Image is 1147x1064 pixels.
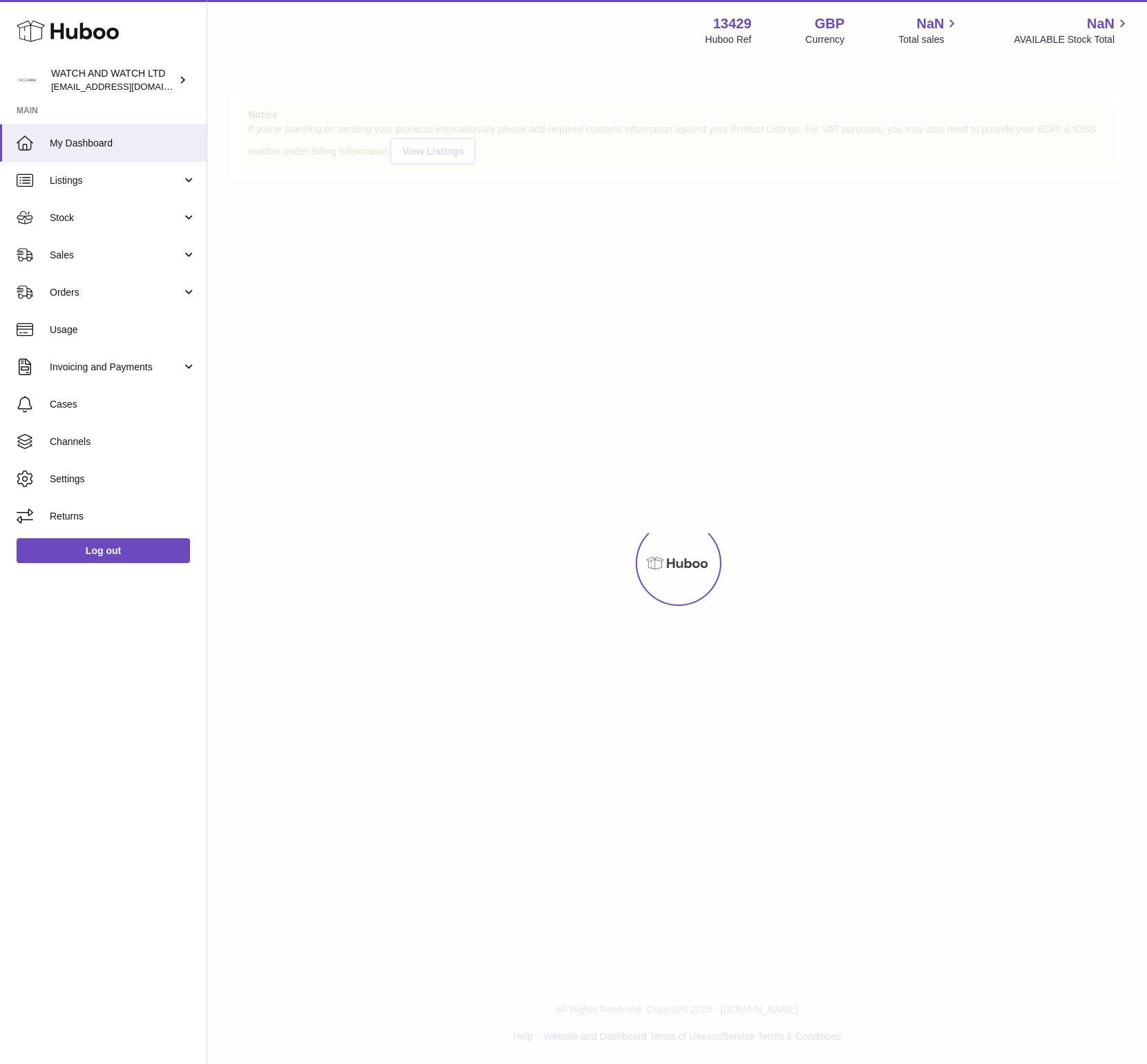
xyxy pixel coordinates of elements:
img: baris@watchandwatch.co.uk [17,70,37,91]
div: Huboo Ref [705,33,752,46]
a: Log out [17,538,190,563]
span: Channels [50,435,196,448]
strong: 13429 [713,15,752,33]
span: Usage [50,323,196,336]
span: Sales [50,249,182,262]
span: Listings [50,174,182,187]
span: Returns [50,510,196,523]
span: Cases [50,398,196,411]
span: My Dashboard [50,137,196,150]
span: Invoicing and Payments [50,361,182,374]
span: NaN [1087,15,1115,33]
strong: GBP [815,15,844,33]
span: Orders [50,286,182,299]
span: Stock [50,211,182,225]
div: WATCH AND WATCH LTD [51,67,176,93]
span: Total sales [898,33,960,46]
a: NaN AVAILABLE Stock Total [1014,15,1130,46]
span: [EMAIL_ADDRESS][DOMAIN_NAME] [51,81,203,92]
div: Currency [806,33,845,46]
span: NaN [916,15,944,33]
span: AVAILABLE Stock Total [1014,33,1130,46]
a: NaN Total sales [898,15,960,46]
span: Settings [50,473,196,486]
